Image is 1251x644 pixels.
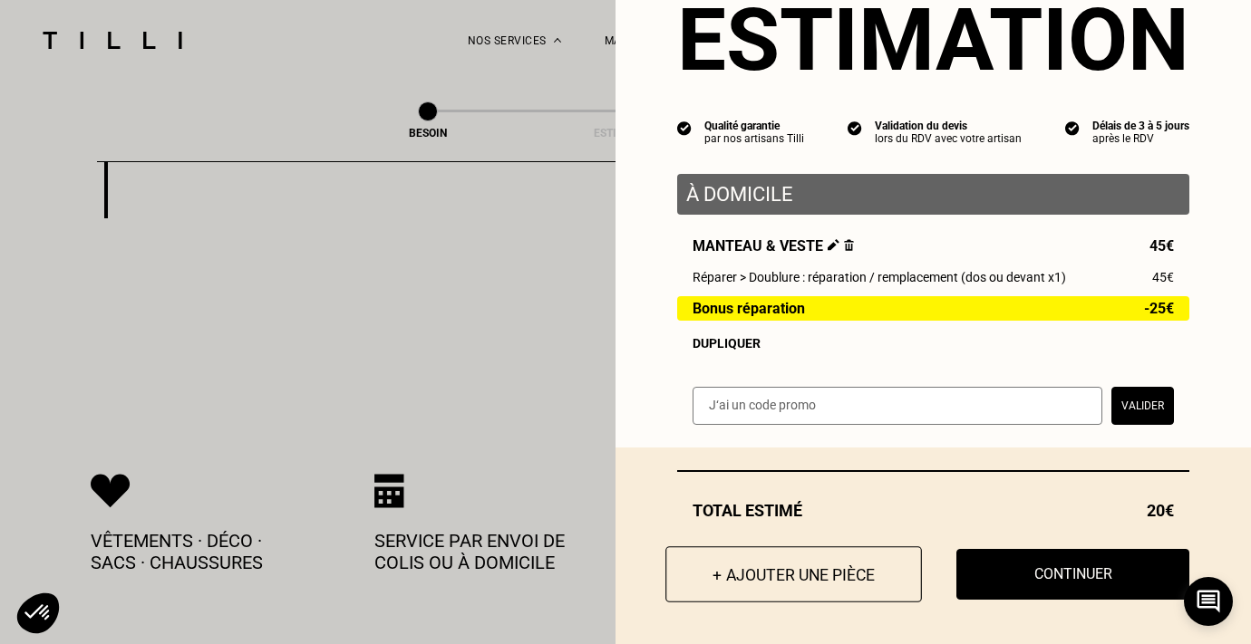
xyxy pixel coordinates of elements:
div: Qualité garantie [704,120,804,132]
input: J‘ai un code promo [693,387,1102,425]
span: Bonus réparation [693,301,805,316]
span: 20€ [1147,501,1174,520]
button: Valider [1111,387,1174,425]
div: par nos artisans Tilli [704,132,804,145]
div: lors du RDV avec votre artisan [875,132,1022,145]
div: Total estimé [677,501,1189,520]
img: icon list info [848,120,862,136]
div: Délais de 3 à 5 jours [1092,120,1189,132]
div: Dupliquer [693,336,1174,351]
span: -25€ [1144,301,1174,316]
div: après le RDV [1092,132,1189,145]
div: Validation du devis [875,120,1022,132]
span: Réparer > Doublure : réparation / remplacement (dos ou devant x1) [693,270,1066,284]
p: À domicile [686,183,1180,206]
img: icon list info [1065,120,1080,136]
span: Manteau & veste [693,237,854,255]
img: Éditer [828,239,839,251]
span: 45€ [1152,270,1174,284]
img: icon list info [677,120,692,136]
button: + Ajouter une pièce [665,546,922,602]
span: 45€ [1149,237,1174,255]
button: Continuer [956,549,1189,600]
img: Supprimer [844,239,854,251]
